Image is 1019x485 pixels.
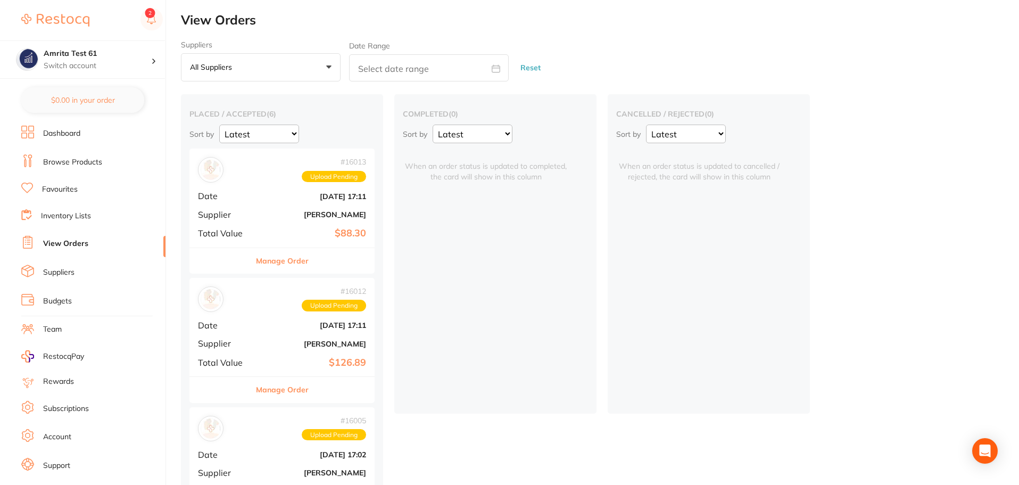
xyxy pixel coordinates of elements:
label: Suppliers [181,40,341,49]
span: Upload Pending [302,429,366,441]
b: $88.30 [260,228,366,239]
button: Manage Order [256,248,309,274]
div: Open Intercom Messenger [972,438,998,464]
b: $126.89 [260,357,366,368]
b: [DATE] 17:11 [260,321,366,330]
img: Adam Dental [201,418,221,439]
button: Manage Order [256,377,309,402]
span: Upload Pending [302,300,366,311]
a: Support [43,461,70,471]
span: Date [198,191,251,201]
img: RestocqPay [21,350,34,363]
img: Amrita Test 61 [16,49,38,70]
a: Inventory Lists [41,211,91,221]
span: RestocqPay [43,351,84,362]
span: When an order status is updated to cancelled / rejected, the card will show in this column [616,149,782,182]
button: All suppliers [181,53,341,82]
a: Account [43,432,71,442]
h2: cancelled / rejected ( 0 ) [616,109,801,119]
span: Date [198,320,251,330]
a: Browse Products [43,157,102,168]
a: RestocqPay [21,350,84,363]
span: Supplier [198,468,251,478]
div: Adam Dental#16013Upload PendingDate[DATE] 17:11Supplier[PERSON_NAME]Total Value$88.30Manage Order [189,149,375,274]
h2: View Orders [181,13,1019,28]
input: Select date range [349,54,509,81]
span: # 16012 [302,287,366,295]
h4: Amrita Test 61 [44,48,151,59]
b: [PERSON_NAME] [260,340,366,348]
img: Adam Dental [201,160,221,180]
span: # 16013 [302,158,366,166]
a: Favourites [42,184,78,195]
img: Restocq Logo [21,14,89,27]
p: Switch account [44,61,151,71]
img: Henry Schein Halas [201,289,221,309]
b: [PERSON_NAME] [260,468,366,477]
label: Date Range [349,42,390,50]
a: Dashboard [43,128,80,139]
a: Budgets [43,296,72,307]
span: Supplier [198,210,251,219]
h2: placed / accepted ( 6 ) [189,109,375,119]
p: Sort by [616,129,641,139]
h2: completed ( 0 ) [403,109,588,119]
a: Team [43,324,62,335]
p: All suppliers [190,62,236,72]
span: Total Value [198,228,251,238]
div: Henry Schein Halas#16012Upload PendingDate[DATE] 17:11Supplier[PERSON_NAME]Total Value$126.89Mana... [189,278,375,403]
span: Date [198,450,251,459]
a: Restocq Logo [21,8,89,32]
p: Sort by [403,129,427,139]
b: [PERSON_NAME] [260,210,366,219]
a: Subscriptions [43,404,89,414]
b: [DATE] 17:11 [260,192,366,201]
b: [DATE] 17:02 [260,450,366,459]
p: Sort by [189,129,214,139]
button: $0.00 in your order [21,87,144,113]
button: Reset [517,54,544,82]
span: Upload Pending [302,171,366,183]
span: When an order status is updated to completed, the card will show in this column [403,149,569,182]
a: Rewards [43,376,74,387]
a: View Orders [43,239,88,249]
a: Suppliers [43,267,74,278]
span: # 16005 [302,416,366,425]
span: Supplier [198,339,251,348]
span: Total Value [198,358,251,367]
